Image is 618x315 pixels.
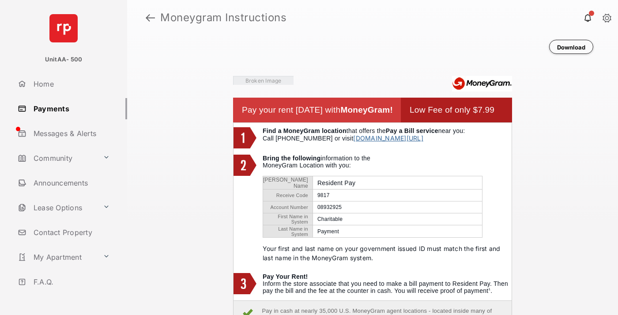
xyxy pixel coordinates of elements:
td: that offers the near you: Call [PHONE_NUMBER] or visit [263,127,512,150]
img: svg+xml;base64,PHN2ZyB4bWxucz0iaHR0cDovL3d3dy53My5vcmcvMjAwMC9zdmciIHdpZHRoPSI2NCIgaGVpZ2h0PSI2NC... [49,14,78,42]
a: Announcements [14,172,127,194]
sup: 1 [488,287,490,291]
td: 08932925 [313,201,482,213]
b: Bring the following [263,155,320,162]
a: Lease Options [14,197,99,218]
p: UnitAA- 500 [45,55,83,64]
td: Account Number [263,201,313,213]
b: Find a MoneyGram location [263,127,347,134]
td: 9817 [313,190,482,201]
img: Vaibhav Square [233,76,294,85]
td: Charitable [313,213,482,225]
a: Contact Property [14,222,127,243]
button: Download [549,40,593,54]
td: Last Name in System [263,225,313,237]
img: 2 [234,155,256,176]
td: First Name in System [263,213,313,225]
b: Pay a Bill service [386,127,438,134]
img: Moneygram [452,76,512,91]
td: Low Fee of only $7.99 [410,98,503,122]
b: MoneyGram! [340,105,393,114]
td: [PERSON_NAME] Name [263,176,313,190]
td: Payment [313,225,482,237]
a: Payments [14,98,127,119]
a: Home [14,73,127,95]
strong: Moneygram Instructions [160,12,286,23]
td: Receive Code [263,190,313,201]
td: information to the MoneyGram Location with you: [263,155,512,269]
p: Your first and last name on your government issued ID must match the first and last name in the M... [263,244,512,262]
a: F.A.Q. [14,271,127,292]
a: My Apartment [14,247,99,268]
img: 1 [234,127,256,148]
td: Inform the store associate that you need to make a bill payment to Resident Pay. Then pay the bil... [263,273,512,296]
td: Pay your rent [DATE] with [242,98,401,122]
b: Pay Your Rent! [263,273,308,280]
td: Resident Pay [313,176,482,190]
a: Messages & Alerts [14,123,127,144]
a: [DOMAIN_NAME][URL] [353,134,423,142]
a: Community [14,148,99,169]
img: 3 [234,273,256,294]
